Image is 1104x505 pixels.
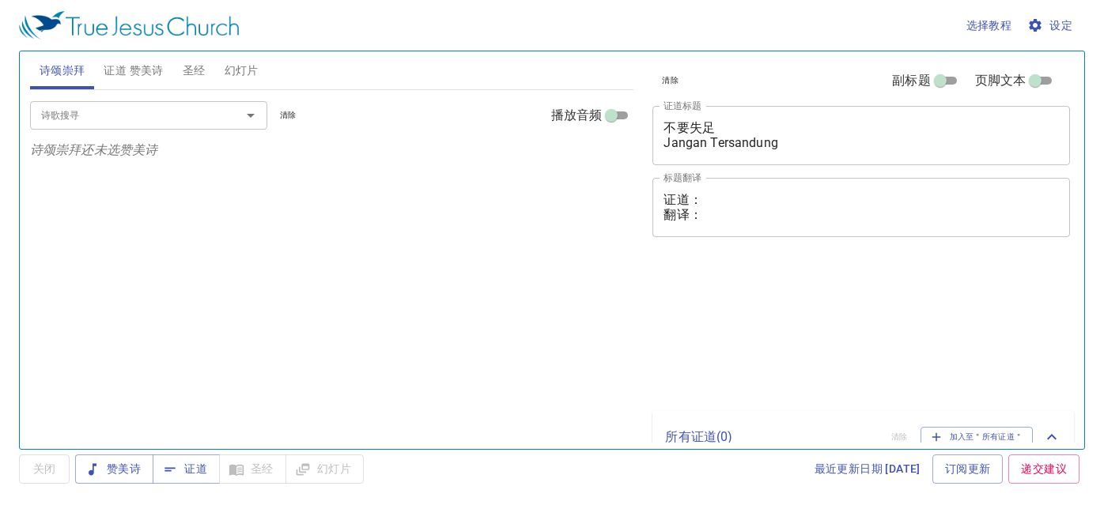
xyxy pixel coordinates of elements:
[40,61,85,81] span: 诗颂崇拜
[892,71,930,90] span: 副标题
[1024,11,1079,40] button: 设定
[646,254,989,405] iframe: from-child
[932,454,1004,484] a: 订阅更新
[88,459,141,479] span: 赞美诗
[960,11,1019,40] button: 选择教程
[931,430,1023,444] span: 加入至＂所有证道＂
[551,106,603,125] span: 播放音频
[1008,454,1079,484] a: 递交建议
[1030,16,1072,36] span: 设定
[664,120,1059,150] textarea: 不要失足 Jangan Tersandung
[815,459,921,479] span: 最近更新日期 [DATE]
[225,61,259,81] span: 幻灯片
[165,459,207,479] span: 证道
[153,454,220,484] button: 证道
[665,428,879,447] p: 所有证道 ( 0 )
[75,454,153,484] button: 赞美诗
[945,459,991,479] span: 订阅更新
[1021,459,1067,479] span: 递交建议
[19,11,239,40] img: True Jesus Church
[104,61,163,81] span: 证道 赞美诗
[270,106,306,125] button: 清除
[30,142,158,157] i: 诗颂崇拜还未选赞美诗
[921,427,1034,447] button: 加入至＂所有证道＂
[662,73,679,88] span: 清除
[664,192,1059,222] textarea: 证道： 翻译：
[808,454,927,484] a: 最近更新日期 [DATE]
[183,61,206,81] span: 圣经
[280,108,297,122] span: 清除
[966,16,1012,36] span: 选择教程
[240,104,262,126] button: Open
[652,411,1074,463] div: 所有证道(0)清除加入至＂所有证道＂
[652,71,688,90] button: 清除
[975,71,1026,90] span: 页脚文本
